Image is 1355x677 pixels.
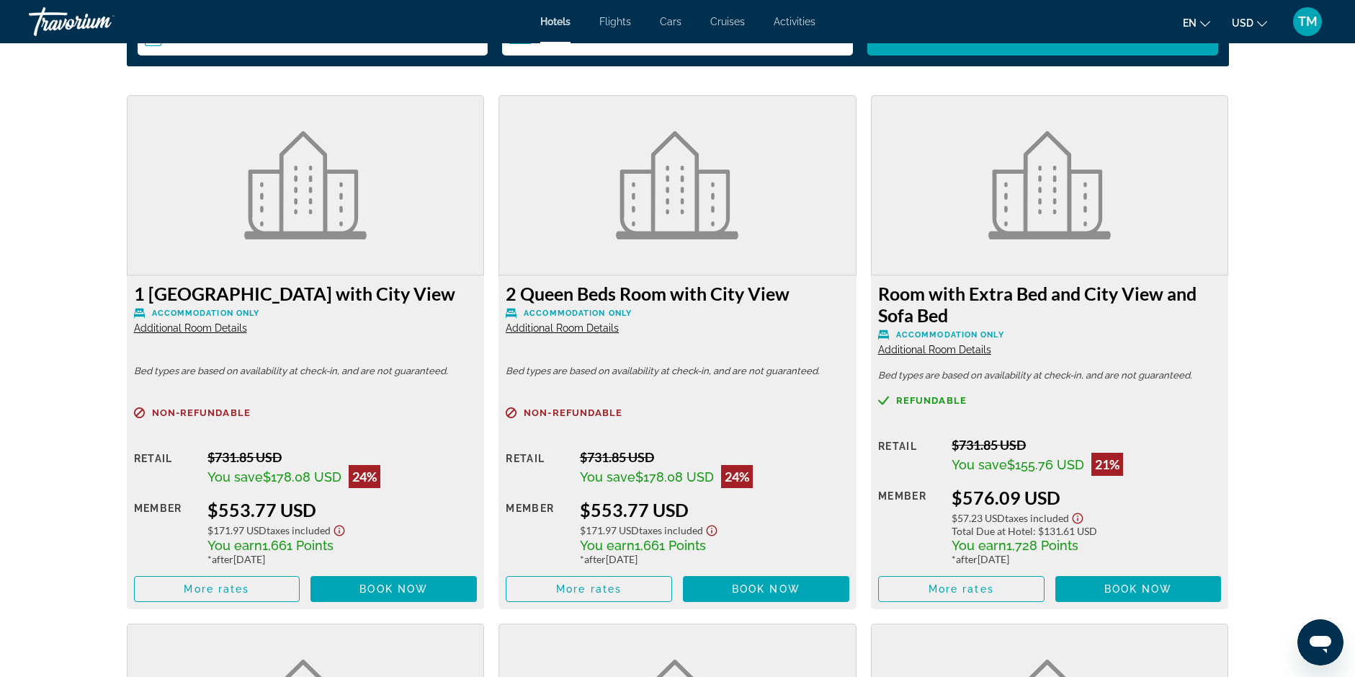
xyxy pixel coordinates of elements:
span: 1,661 Points [635,538,706,553]
div: Search widget [138,19,1218,56]
span: Book now [732,583,800,595]
h3: 2 Queen Beds Room with City View [506,283,849,304]
div: Retail [134,449,197,488]
span: Refundable [896,396,967,405]
span: 1,661 Points [262,538,334,553]
p: Bed types are based on availability at check-in, and are not guaranteed. [506,366,849,376]
button: Show Taxes and Fees disclaimer [1069,508,1086,525]
div: 24% [349,465,380,488]
div: Member [506,499,568,565]
span: $155.76 USD [1007,457,1084,472]
div: Member [878,487,941,565]
span: You save [207,469,263,484]
span: More rates [556,583,622,595]
span: Accommodation Only [896,330,1004,340]
a: Hotels [540,16,571,27]
button: Book now [683,576,849,602]
button: More rates [506,576,672,602]
h3: Room with Extra Bed and City View and Sofa Bed [878,283,1222,326]
a: Cruises [710,16,745,27]
span: Non-refundable [152,408,251,417]
span: Additional Room Details [134,322,247,334]
span: You earn [207,538,262,553]
div: : $131.61 USD [952,525,1221,537]
img: 2 Queen Beds Room with City View [616,131,738,239]
img: Room with Extra Bed and City View and Sofa Bed [988,131,1111,239]
span: You save [580,469,635,484]
div: $553.77 USD [207,499,477,521]
span: en [1183,17,1197,29]
button: Change language [1183,12,1210,33]
div: $731.85 USD [207,449,477,465]
button: More rates [134,576,300,602]
a: Activities [774,16,815,27]
span: You earn [580,538,635,553]
h3: 1 [GEOGRAPHIC_DATA] with City View [134,283,478,304]
span: Non-refundable [524,408,622,417]
button: Show Taxes and Fees disclaimer [331,521,348,537]
span: $171.97 USD [580,524,639,536]
div: $576.09 USD [952,487,1221,508]
div: $553.77 USD [580,499,849,521]
img: 1 King Bed Room with City View [244,131,367,239]
div: 24% [721,465,753,488]
button: Change currency [1232,12,1267,33]
span: More rates [184,583,249,595]
a: Travorium [29,3,173,40]
span: Additional Room Details [506,322,619,334]
button: User Menu [1289,6,1326,37]
span: $57.23 USD [952,512,1005,524]
span: Accommodation Only [524,309,632,318]
div: Retail [506,449,568,488]
div: $731.85 USD [952,437,1221,453]
div: Member [134,499,197,565]
span: $178.08 USD [635,469,714,484]
span: after [956,553,978,565]
span: Total Due at Hotel [952,525,1033,537]
span: TM [1298,14,1318,29]
div: * [DATE] [580,553,849,565]
span: after [212,553,233,565]
div: 21% [1091,453,1123,476]
p: Bed types are based on availability at check-in, and are not guaranteed. [134,366,478,376]
div: * [DATE] [952,553,1221,565]
div: * [DATE] [207,553,477,565]
span: Taxes included [639,524,703,536]
span: Book now [1104,583,1173,595]
span: 1,728 Points [1006,538,1078,553]
p: Bed types are based on availability at check-in, and are not guaranteed. [878,371,1222,381]
button: Select check in and out date [138,19,488,56]
div: Retail [878,437,941,476]
span: More rates [929,583,994,595]
div: $731.85 USD [580,449,849,465]
a: Refundable [878,395,1222,406]
button: Book now [310,576,477,602]
span: Taxes included [1005,512,1069,524]
button: Show Taxes and Fees disclaimer [703,521,720,537]
button: More rates [878,576,1045,602]
span: You earn [952,538,1006,553]
span: $171.97 USD [207,524,267,536]
span: Taxes included [267,524,331,536]
a: Flights [599,16,631,27]
a: Cars [660,16,681,27]
span: $178.08 USD [263,469,341,484]
span: You save [952,457,1007,472]
span: Accommodation Only [152,309,260,318]
span: after [584,553,606,565]
span: USD [1232,17,1253,29]
button: Book now [1055,576,1222,602]
iframe: Button to launch messaging window [1297,619,1343,665]
span: Additional Room Details [878,344,991,355]
span: Book now [359,583,428,595]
